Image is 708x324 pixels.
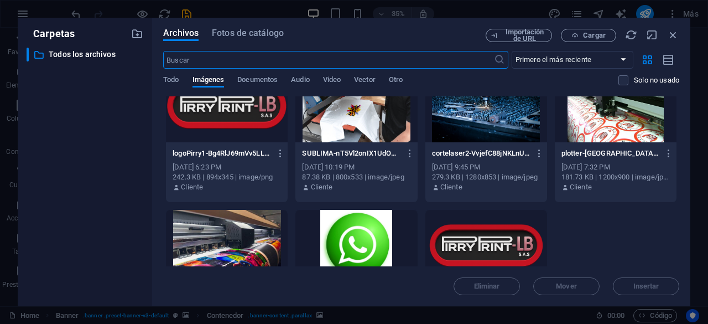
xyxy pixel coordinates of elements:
[163,51,493,69] input: Buscar
[440,182,462,192] p: Cliente
[302,172,410,182] div: 87.38 KB | 800x533 | image/jpeg
[302,148,400,158] p: SUBLIMA-nT5Vl2onIX1UdODEfm7AfA.jpg
[583,32,606,39] span: Cargar
[212,27,284,40] span: Fotos de catálogo
[389,73,403,89] span: Otro
[302,162,410,172] div: [DATE] 10:19 PM
[561,172,670,182] div: 181.73 KB | 1200x900 | image/jpeg
[354,73,376,89] span: Vector
[311,182,333,192] p: Cliente
[432,148,530,158] p: cortelaser2-VvjefC88jNKLnUGEzcZMXA.jpg
[502,29,547,42] span: Importación de URL
[561,162,670,172] div: [DATE] 7:32 PM
[634,75,679,85] p: Solo muestra los archivos que no están usándose en el sitio web. Los archivos añadidos durante es...
[27,27,75,41] p: Carpetas
[625,29,637,41] i: Volver a cargar
[667,29,679,41] i: Cerrar
[323,73,341,89] span: Video
[432,162,540,172] div: [DATE] 9:45 PM
[49,48,123,61] p: Todos los archivos
[173,162,281,172] div: [DATE] 6:23 PM
[173,148,271,158] p: logoPirry1-Bg4RlJ69mVv5LLXHjOf_9w.png
[237,73,278,89] span: Documentos
[646,29,658,41] i: Minimizar
[432,172,540,182] div: 279.3 KB | 1280x853 | image/jpeg
[163,27,199,40] span: Archivos
[181,182,203,192] p: Cliente
[561,29,616,42] button: Cargar
[570,182,592,192] p: Cliente
[173,172,281,182] div: 242.3 KB | 894x345 | image/png
[131,28,143,40] i: Crear carpeta
[163,73,179,89] span: Todo
[27,48,29,61] div: ​
[486,29,552,42] button: Importación de URL
[291,73,309,89] span: Audio
[192,73,225,89] span: Imágenes
[561,148,660,158] p: plotter-pamplona-6mbyjaq2inG4T_94npZ9oQ.jpg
